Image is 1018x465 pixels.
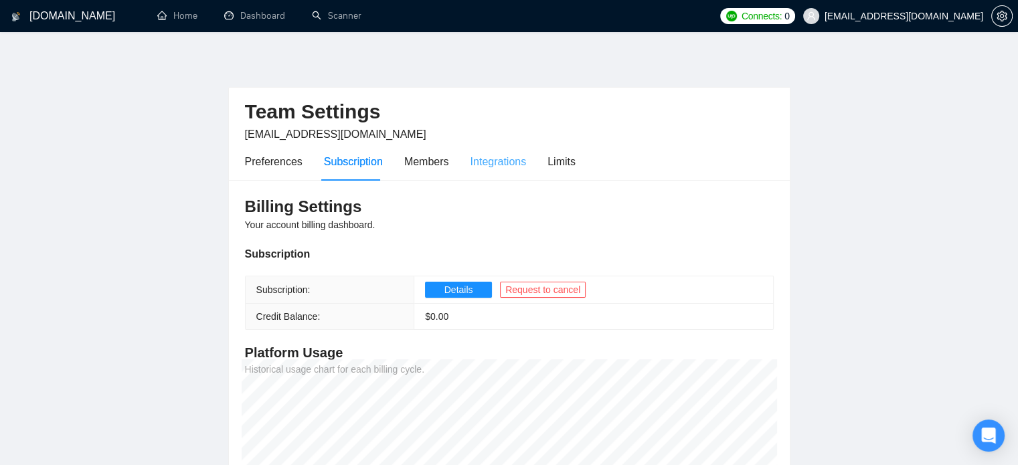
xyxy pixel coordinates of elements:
[505,282,580,297] span: Request to cancel
[11,6,21,27] img: logo
[992,11,1012,21] span: setting
[224,10,285,21] a: dashboardDashboard
[444,282,473,297] span: Details
[245,219,375,230] span: Your account billing dashboard.
[157,10,197,21] a: homeHome
[256,311,321,322] span: Credit Balance:
[324,153,383,170] div: Subscription
[245,196,774,217] h3: Billing Settings
[500,282,586,298] button: Request to cancel
[726,11,737,21] img: upwork-logo.png
[807,11,816,21] span: user
[547,153,576,170] div: Limits
[404,153,449,170] div: Members
[784,9,790,23] span: 0
[245,128,426,140] span: [EMAIL_ADDRESS][DOMAIN_NAME]
[245,343,774,362] h4: Platform Usage
[245,98,774,126] h2: Team Settings
[471,153,527,170] div: Integrations
[991,11,1013,21] a: setting
[245,246,774,262] div: Subscription
[245,153,303,170] div: Preferences
[991,5,1013,27] button: setting
[425,282,492,298] button: Details
[742,9,782,23] span: Connects:
[972,420,1005,452] div: Open Intercom Messenger
[256,284,311,295] span: Subscription:
[425,311,448,322] span: $ 0.00
[312,10,361,21] a: searchScanner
